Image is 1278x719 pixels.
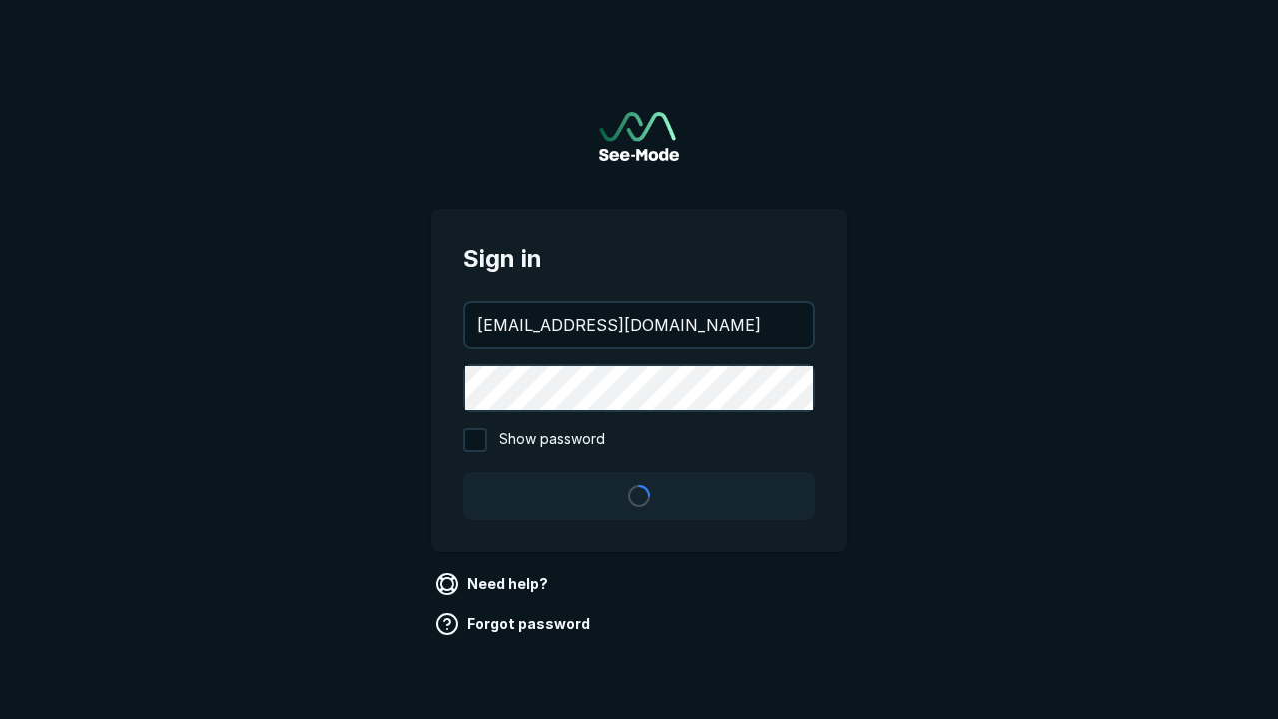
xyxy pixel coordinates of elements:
span: Sign in [463,241,815,277]
a: Forgot password [431,608,598,640]
a: Need help? [431,568,556,600]
a: Go to sign in [599,112,679,161]
input: your@email.com [465,303,813,347]
span: Show password [499,428,605,452]
img: See-Mode Logo [599,112,679,161]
